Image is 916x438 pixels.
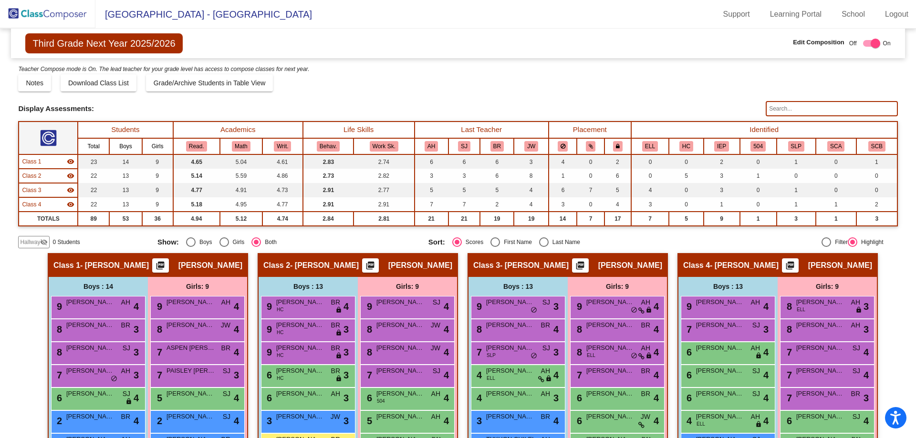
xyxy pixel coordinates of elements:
td: 0 [669,183,703,197]
mat-radio-group: Select an option [157,237,421,247]
td: 2 [856,197,897,212]
td: 9 [142,197,173,212]
span: 3 [343,322,349,336]
span: [PERSON_NAME] [796,320,844,330]
td: 14 [109,154,142,169]
button: IEP [714,141,729,152]
td: 5.12 [220,212,262,226]
td: 14 [549,212,577,226]
td: 1 [740,212,777,226]
td: David Whitney, Jr. - David Whitney [19,197,78,212]
td: 4.65 [173,154,220,169]
td: 2.73 [303,169,354,183]
span: Show: [157,238,179,246]
span: 4 [134,299,139,314]
td: 5.18 [173,197,220,212]
td: 2 [604,154,631,169]
span: SJ [542,297,550,307]
td: 5.14 [173,169,220,183]
td: Jennifer Taiclet - Jennifer Taiclet [19,169,78,183]
span: 9 [474,301,482,312]
div: First Name [500,238,532,246]
span: Class 1 [22,157,41,166]
button: Download Class List [61,74,136,92]
button: Behav. [317,141,340,152]
td: 89 [78,212,109,226]
td: 5.59 [220,169,262,183]
button: Read. [186,141,207,152]
td: 6 [415,154,448,169]
mat-icon: visibility [67,186,74,194]
span: lock [855,306,862,314]
span: Class 3 [473,261,500,270]
span: lock [335,306,342,314]
span: 4 [343,299,349,314]
th: Brenda Rossnagle [480,138,514,154]
td: 5 [604,183,631,197]
span: 9 [54,301,62,312]
td: 7 [448,197,480,212]
span: 9 [574,301,582,312]
td: 5 [448,183,480,197]
span: Notes [26,79,43,87]
td: 6 [448,154,480,169]
span: 3 [134,322,139,336]
span: [PERSON_NAME] [586,320,634,330]
th: Life Skills [303,122,415,138]
td: Katheryn Anderson - Katheryn Anderson [19,183,78,197]
span: 3 [553,299,559,314]
mat-icon: picture_as_pdf [364,261,376,274]
th: Boys [109,138,142,154]
span: AH [851,320,860,330]
mat-icon: picture_as_pdf [155,261,166,274]
span: do_not_disturb_alt [531,306,537,314]
td: 6 [549,183,577,197]
button: ELL [642,141,658,152]
span: 3 [763,322,769,336]
span: SJ [433,297,440,307]
button: Print Students Details [362,258,379,273]
span: Class 2 [22,172,41,180]
button: AH [425,141,438,152]
div: Boys : 13 [468,277,568,296]
td: 3 [631,197,669,212]
span: lock [645,306,652,314]
span: Download Class List [68,79,129,87]
td: 4.61 [262,154,303,169]
div: Last Name [549,238,580,246]
td: 4.77 [262,197,303,212]
span: [GEOGRAPHIC_DATA] - [GEOGRAPHIC_DATA] [95,7,312,22]
td: 0 [631,154,669,169]
td: 0 [669,197,703,212]
span: 8 [155,324,162,335]
th: Total [78,138,109,154]
td: 1 [704,197,740,212]
td: 6 [604,169,631,183]
th: Academics [173,122,303,138]
mat-radio-group: Select an option [428,237,692,247]
span: 3 [864,322,869,336]
td: 3 [856,212,897,226]
span: lock [335,329,342,337]
span: BR [331,297,340,307]
td: 2.82 [354,169,414,183]
span: Class 3 [22,186,41,194]
td: 0 [740,154,777,169]
span: ASPEN [PERSON_NAME] [167,343,214,353]
td: 7 [577,212,604,226]
span: AH [751,297,760,307]
span: [PERSON_NAME] [66,297,114,307]
span: Class 2 [263,261,290,270]
span: [PERSON_NAME] [167,320,214,330]
td: 4 [514,197,548,212]
td: 0 [577,197,604,212]
td: 21 [415,212,448,226]
td: 21 [448,212,480,226]
td: 0 [669,154,703,169]
td: 5 [669,169,703,183]
span: - [PERSON_NAME] [500,261,569,270]
mat-icon: picture_as_pdf [784,261,796,274]
th: English Language Learner [631,138,669,154]
td: 7 [415,197,448,212]
span: - [PERSON_NAME] [80,261,149,270]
